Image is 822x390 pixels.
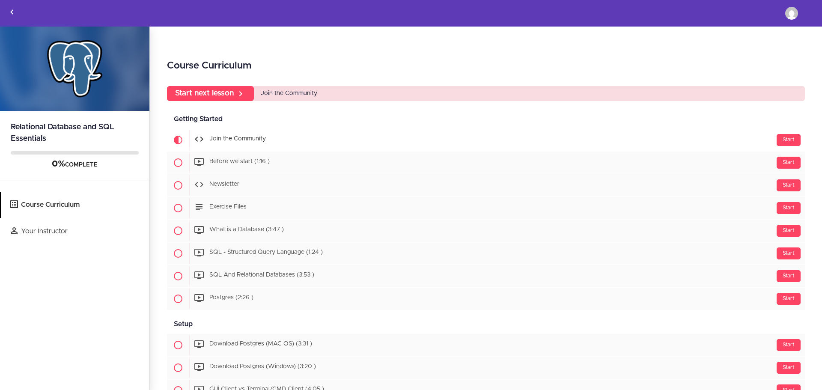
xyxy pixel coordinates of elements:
span: SQL And Relational Databases (3:53 ) [209,272,314,278]
img: saidafzalxon.dev@gmail.com [785,7,798,20]
a: Your Instructor [1,218,149,244]
span: Join the Community [209,136,266,142]
span: Before we start (1:16 ) [209,159,270,165]
a: Back to courses [0,0,24,26]
span: Current item [167,129,189,151]
span: 0% [52,160,65,168]
div: Start [777,202,801,214]
div: Start [777,225,801,237]
div: Start [777,339,801,351]
a: Course Curriculum [1,192,149,218]
a: Start Newsletter [167,174,805,196]
a: Start What is a Database (3:47 ) [167,220,805,242]
span: Join the Community [261,90,317,96]
a: Current item Start Join the Community [167,129,805,151]
div: Start [777,247,801,259]
div: Start [777,157,801,169]
a: Start Exercise Files [167,197,805,219]
a: Start Postgres (2:26 ) [167,288,805,310]
span: Newsletter [209,182,239,188]
div: Start [777,362,801,374]
div: Start [777,134,801,146]
span: Download Postgres (MAC OS) (3:31 ) [209,341,312,347]
a: Start Download Postgres (Windows) (3:20 ) [167,357,805,379]
svg: Back to courses [7,7,17,17]
span: SQL - Structured Query Language (1:24 ) [209,250,323,256]
div: Setup [167,315,805,334]
div: Start [777,270,801,282]
div: Getting Started [167,110,805,129]
span: Exercise Files [209,204,247,210]
a: Start SQL - Structured Query Language (1:24 ) [167,242,805,265]
div: Start [777,293,801,305]
div: Start [777,179,801,191]
div: COMPLETE [11,159,139,170]
span: What is a Database (3:47 ) [209,227,284,233]
a: Start Download Postgres (MAC OS) (3:31 ) [167,334,805,356]
span: Download Postgres (Windows) (3:20 ) [209,364,316,370]
a: Start next lesson [167,86,254,101]
span: Postgres (2:26 ) [209,295,253,301]
a: Start SQL And Relational Databases (3:53 ) [167,265,805,287]
a: Start Before we start (1:16 ) [167,152,805,174]
h2: Course Curriculum [167,59,805,73]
